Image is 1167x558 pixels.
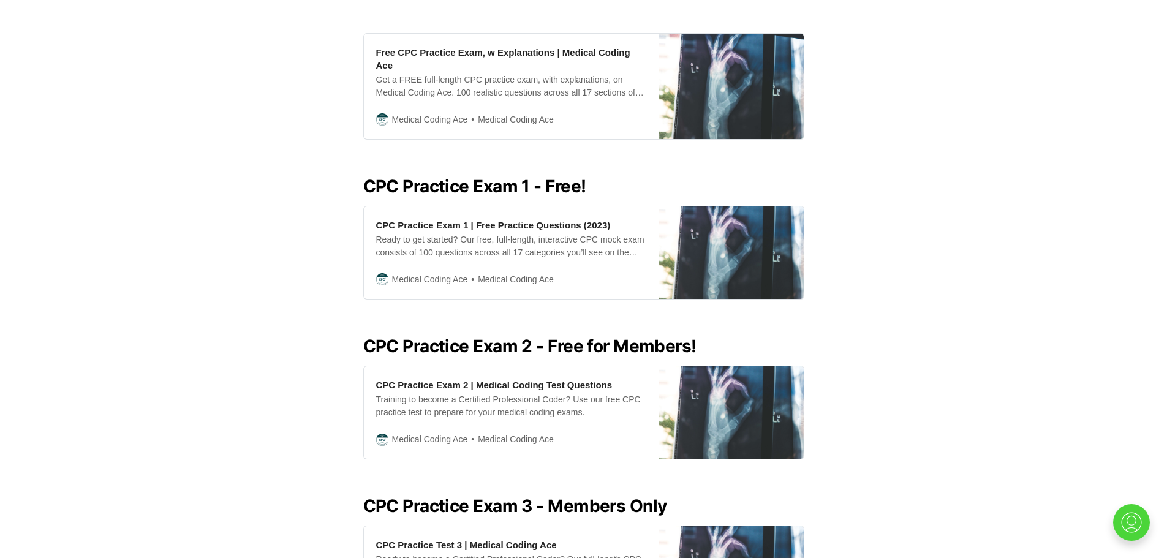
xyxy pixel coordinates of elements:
[363,176,804,196] h2: CPC Practice Exam 1 - Free!
[392,273,468,286] span: Medical Coding Ace
[376,74,646,99] div: Get a FREE full-length CPC practice exam, with explanations, on Medical Coding Ace. 100 realistic...
[376,219,611,232] div: CPC Practice Exam 1 | Free Practice Questions (2023)
[376,233,646,259] div: Ready to get started? Our free, full-length, interactive CPC mock exam consists of 100 questions ...
[363,366,804,459] a: CPC Practice Exam 2 | Medical Coding Test QuestionsTraining to become a Certified Professional Co...
[467,273,554,287] span: Medical Coding Ace
[376,46,646,72] div: Free CPC Practice Exam, w Explanations | Medical Coding Ace
[376,379,613,391] div: CPC Practice Exam 2 | Medical Coding Test Questions
[467,432,554,447] span: Medical Coding Ace
[363,206,804,300] a: CPC Practice Exam 1 | Free Practice Questions (2023)Ready to get started? Our free, full-length, ...
[376,538,557,551] div: CPC Practice Test 3 | Medical Coding Ace
[1103,498,1167,558] iframe: portal-trigger
[363,33,804,140] a: Free CPC Practice Exam, w Explanations | Medical Coding AceGet a FREE full-length CPC practice ex...
[392,113,468,126] span: Medical Coding Ace
[363,496,804,516] h2: CPC Practice Exam 3 - Members Only
[392,432,468,446] span: Medical Coding Ace
[376,393,646,419] div: Training to become a Certified Professional Coder? Use our free CPC practice test to prepare for ...
[363,336,804,356] h2: CPC Practice Exam 2 - Free for Members!
[467,113,554,127] span: Medical Coding Ace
